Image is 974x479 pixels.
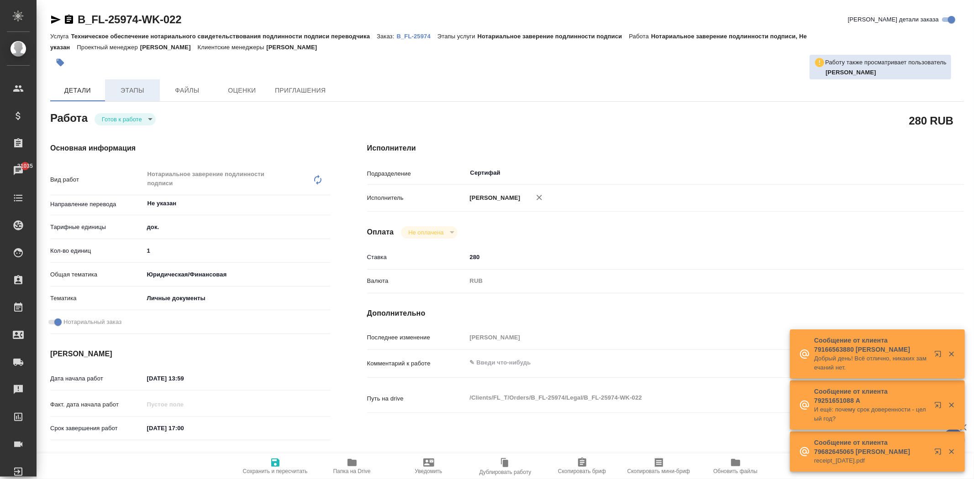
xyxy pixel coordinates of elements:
[367,276,467,286] p: Валюта
[50,109,88,125] h2: Работа
[165,85,209,96] span: Файлы
[621,453,697,479] button: Скопировать мини-бриф
[825,58,947,67] p: Работу также просматривает пользователь
[144,291,331,306] div: Личные документы
[367,359,467,368] p: Комментарий к работе
[478,33,629,40] p: Нотариальное заверение подлинности подписи
[437,33,478,40] p: Этапы услуги
[629,33,651,40] p: Работа
[99,115,145,123] button: Готов к работе
[479,469,532,475] span: Дублировать работу
[50,200,144,209] p: Направление перевода
[50,175,144,184] p: Вид работ
[367,193,467,203] p: Исполнитель
[405,229,446,236] button: Не оплачена
[942,448,961,456] button: Закрыть
[56,85,100,96] span: Детали
[377,33,396,40] p: Заказ:
[942,350,961,358] button: Закрыть
[220,85,264,96] span: Оценки
[12,161,38,171] span: 21035
[95,113,156,125] div: Готов к работе
[237,453,314,479] button: Сохранить и пересчитать
[77,44,140,51] p: Проектный менеджер
[50,400,144,409] p: Факт. дата начала работ
[390,453,467,479] button: Уведомить
[848,15,939,24] span: [PERSON_NAME] детали заказа
[627,468,690,474] span: Скопировать мини-бриф
[814,336,928,354] p: Сообщение от клиента 79166563880 [PERSON_NAME]
[467,193,521,203] p: [PERSON_NAME]
[814,438,928,456] p: Сообщение от клиента 79682645065 [PERSON_NAME]
[144,422,224,435] input: ✎ Введи что-нибудь
[144,267,331,282] div: Юридическая/Финансовая
[814,354,928,372] p: Добрый день! Всё отлично, никаких замечаний нет.
[909,113,953,128] h2: 280 RUB
[929,396,951,418] button: Открыть в новой вкладке
[144,244,331,257] input: ✎ Введи что-нибудь
[144,219,331,235] div: док.
[78,13,181,26] a: B_FL-25974-WK-022
[544,453,621,479] button: Скопировать бриф
[50,270,144,279] p: Общая тематика
[50,52,70,73] button: Добавить тэг
[929,443,951,464] button: Открыть в новой вкладке
[713,468,758,474] span: Обновить файлы
[401,226,457,239] div: Готов к работе
[140,44,198,51] p: [PERSON_NAME]
[929,345,951,367] button: Открыть в новой вкладке
[467,273,914,289] div: RUB
[467,250,914,264] input: ✎ Введи что-нибудь
[909,172,911,174] button: Open
[63,318,121,327] span: Нотариальный заказ
[111,85,154,96] span: Этапы
[415,468,442,474] span: Уведомить
[467,453,544,479] button: Дублировать работу
[467,390,914,406] textarea: /Clients/FL_T/Orders/B_FL-25974/Legal/B_FL-25974-WK-022
[333,468,371,474] span: Папка на Drive
[467,331,914,344] input: Пустое поле
[814,387,928,405] p: Сообщение от клиента 79251651088 A
[50,143,331,154] h4: Основная информация
[558,468,606,474] span: Скопировать бриф
[50,223,144,232] p: Тарифные единицы
[826,68,947,77] p: Айвазьян Карина
[50,246,144,255] p: Кол-во единиц
[50,14,61,25] button: Скопировать ссылку для ЯМессенджера
[50,349,331,359] h4: [PERSON_NAME]
[326,203,327,204] button: Open
[697,453,774,479] button: Обновить файлы
[814,405,928,423] p: И ещё: почему срок доверенности - целый год?
[942,401,961,409] button: Закрыть
[367,253,467,262] p: Ставка
[814,456,928,465] p: receipt_[DATE].pdf
[367,394,467,403] p: Путь на drive
[144,398,224,411] input: Пустое поле
[529,187,549,208] button: Удалить исполнителя
[144,372,224,385] input: ✎ Введи что-нибудь
[275,85,326,96] span: Приглашения
[826,69,876,76] b: [PERSON_NAME]
[266,44,324,51] p: [PERSON_NAME]
[50,424,144,433] p: Срок завершения работ
[198,44,267,51] p: Клиентские менеджеры
[243,468,308,474] span: Сохранить и пересчитать
[50,33,71,40] p: Услуга
[50,374,144,383] p: Дата начала работ
[397,33,437,40] p: B_FL-25974
[2,159,34,182] a: 21035
[367,169,467,178] p: Подразделение
[50,294,144,303] p: Тематика
[367,333,467,342] p: Последнее изменение
[367,227,394,238] h4: Оплата
[367,143,964,154] h4: Исполнители
[397,32,437,40] a: B_FL-25974
[367,308,964,319] h4: Дополнительно
[63,14,74,25] button: Скопировать ссылку
[71,33,377,40] p: Техническое обеспечение нотариального свидетельствования подлинности подписи переводчика
[314,453,390,479] button: Папка на Drive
